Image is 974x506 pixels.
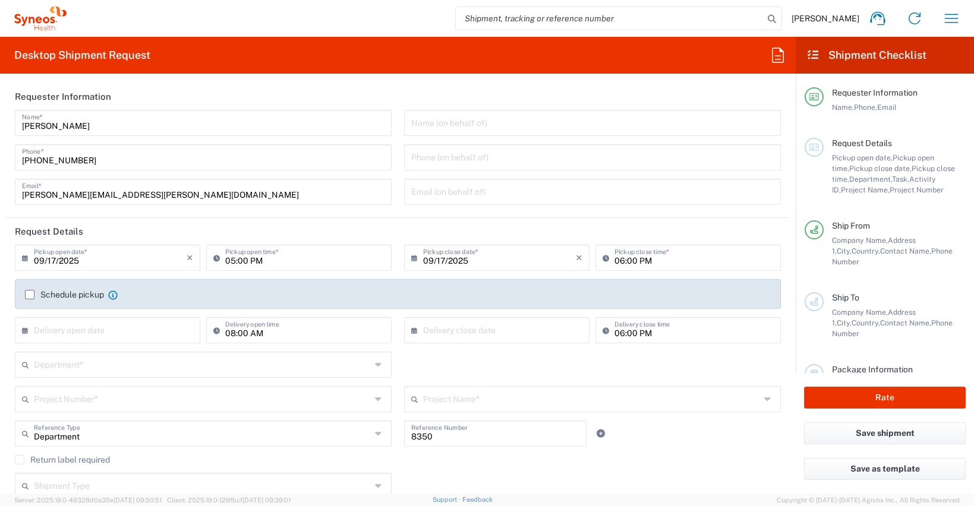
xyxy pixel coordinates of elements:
[242,496,291,504] span: [DATE] 09:39:01
[832,221,870,230] span: Ship From
[804,458,966,480] button: Save as template
[832,236,888,245] span: Company Name,
[832,138,892,148] span: Request Details
[832,153,893,162] span: Pickup open date,
[592,425,609,442] a: Add Reference
[806,48,926,62] h2: Shipment Checklist
[462,496,493,503] a: Feedback
[187,248,193,267] i: ×
[15,455,110,464] label: Return label required
[167,496,291,504] span: Client: 2025.19.0-129fbcf
[877,103,897,112] span: Email
[890,185,944,194] span: Project Number
[792,13,859,24] span: [PERSON_NAME]
[804,422,966,444] button: Save shipment
[832,103,854,112] span: Name,
[852,246,880,255] span: Country,
[14,48,150,62] h2: Desktop Shipment Request
[849,175,892,184] span: Department,
[15,226,83,238] h2: Request Details
[433,496,462,503] a: Support
[854,103,877,112] span: Phone,
[892,175,909,184] span: Task,
[880,318,931,327] span: Contact Name,
[837,246,852,255] span: City,
[15,91,111,103] h2: Requester Information
[837,318,852,327] span: City,
[832,308,888,317] span: Company Name,
[804,387,966,409] button: Rate
[25,290,104,299] label: Schedule pickup
[832,293,859,302] span: Ship To
[456,7,764,30] input: Shipment, tracking or reference number
[576,248,582,267] i: ×
[849,164,912,173] span: Pickup close date,
[841,185,890,194] span: Project Name,
[114,496,162,504] span: [DATE] 09:50:51
[777,495,960,505] span: Copyright © [DATE]-[DATE] Agistix Inc., All Rights Reserved
[832,88,918,97] span: Requester Information
[852,318,880,327] span: Country,
[832,365,913,374] span: Package Information
[14,496,162,504] span: Server: 2025.19.0-49328d0a35e
[880,246,931,255] span: Contact Name,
